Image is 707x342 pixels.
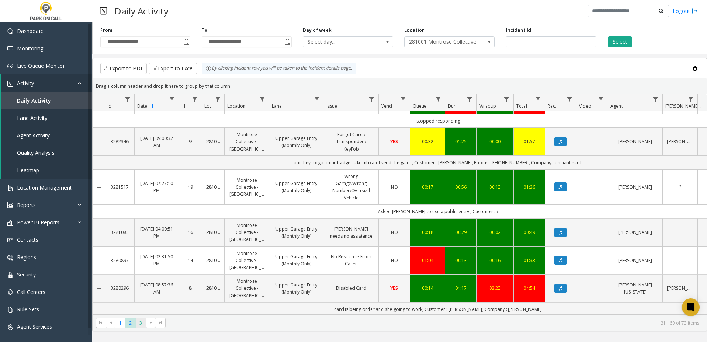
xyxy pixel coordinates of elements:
[96,318,106,328] span: Go to the first page
[17,149,54,156] span: Quality Analysis
[391,257,398,264] span: NO
[109,184,130,191] a: 3281517
[686,94,696,104] a: Parker Filter Menu
[413,103,427,109] span: Queue
[692,7,698,15] img: logout
[125,318,135,328] span: Page 2
[227,103,246,109] span: Location
[7,185,13,191] img: 'icon'
[415,257,440,264] a: 01:04
[93,80,707,93] div: Drag a column header and drop it here to group by that column
[667,285,693,292] a: [PERSON_NAME]
[481,184,509,191] a: 00:13
[257,94,267,104] a: Location Filter Menu
[383,229,405,236] a: NO
[1,144,92,161] a: Quality Analysis
[518,257,540,264] div: 01:33
[229,131,264,152] a: Montrose Collective - [GEOGRAPHIC_DATA]
[115,318,125,328] span: Page 1
[17,201,36,208] span: Reports
[136,318,146,328] span: Page 3
[17,27,44,34] span: Dashboard
[93,139,105,145] a: Collapse Details
[450,257,472,264] div: 00:13
[206,184,220,191] a: 281001
[518,285,540,292] a: 04:54
[206,66,212,71] img: infoIcon.svg
[274,180,319,194] a: Upper Garage Entry (Monthly Only)
[612,184,658,191] a: [PERSON_NAME]
[565,94,575,104] a: Rec. Filter Menu
[1,92,92,109] a: Daily Activity
[229,250,264,271] a: Montrose Collective - [GEOGRAPHIC_DATA]
[415,184,440,191] div: 00:17
[158,320,163,326] span: Go to the last page
[328,173,374,201] a: Wrong Garage/Wrong Number/Oversizd Vehicle
[398,94,408,104] a: Vend Filter Menu
[328,253,374,267] a: No Response From Caller
[17,97,51,104] span: Daily Activity
[17,254,36,261] span: Regions
[450,184,472,191] div: 00:56
[7,324,13,330] img: 'icon'
[93,94,707,314] div: Data table
[579,103,591,109] span: Video
[17,80,34,87] span: Activity
[328,225,374,239] a: [PERSON_NAME] needs no assistance
[100,63,147,74] button: Export to PDF
[170,320,699,326] kendo-pager-info: 31 - 60 of 73 items
[481,138,509,145] div: 00:00
[17,271,36,278] span: Security
[272,103,282,109] span: Lane
[109,285,130,292] a: 3280296
[7,63,13,69] img: 'icon'
[109,229,130,236] a: 3281083
[383,138,405,145] a: YES
[481,285,509,292] a: 03:23
[7,237,13,243] img: 'icon'
[7,289,13,295] img: 'icon'
[667,184,693,191] a: ?
[1,74,92,92] a: Activity
[7,307,13,313] img: 'icon'
[7,255,13,261] img: 'icon'
[206,138,220,145] a: 281001
[327,103,337,109] span: Issue
[7,202,13,208] img: 'icon'
[183,138,197,145] a: 9
[17,323,52,330] span: Agent Services
[182,103,185,109] span: H
[596,94,606,104] a: Video Filter Menu
[651,94,661,104] a: Agent Filter Menu
[149,63,197,74] button: Export to Excel
[150,103,156,109] span: Sortable
[667,138,693,145] a: [PERSON_NAME]
[229,222,264,243] a: Montrose Collective - [GEOGRAPHIC_DATA]
[479,103,496,109] span: Wrapup
[312,94,322,104] a: Lane Filter Menu
[98,320,104,326] span: Go to the first page
[213,94,223,104] a: Lot Filter Menu
[1,127,92,144] a: Agent Activity
[303,37,375,47] span: Select day...
[274,135,319,149] a: Upper Garage Entry (Monthly Only)
[383,184,405,191] a: NO
[139,281,174,295] a: [DATE] 08:57:36 AM
[612,138,658,145] a: [PERSON_NAME]
[1,161,92,179] a: Heatmap
[415,138,440,145] div: 00:32
[381,103,392,109] span: Vend
[481,257,509,264] a: 00:16
[17,219,60,226] span: Power BI Reports
[506,27,531,34] label: Incident Id
[612,229,658,236] a: [PERSON_NAME]
[450,285,472,292] a: 01:17
[139,253,174,267] a: [DATE] 02:31:50 PM
[450,138,472,145] div: 01:25
[148,320,154,326] span: Go to the next page
[405,37,476,47] span: 281001 Montrose Collective - Raffle Parking
[383,257,405,264] a: NO
[229,278,264,299] a: Montrose Collective - [GEOGRAPHIC_DATA]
